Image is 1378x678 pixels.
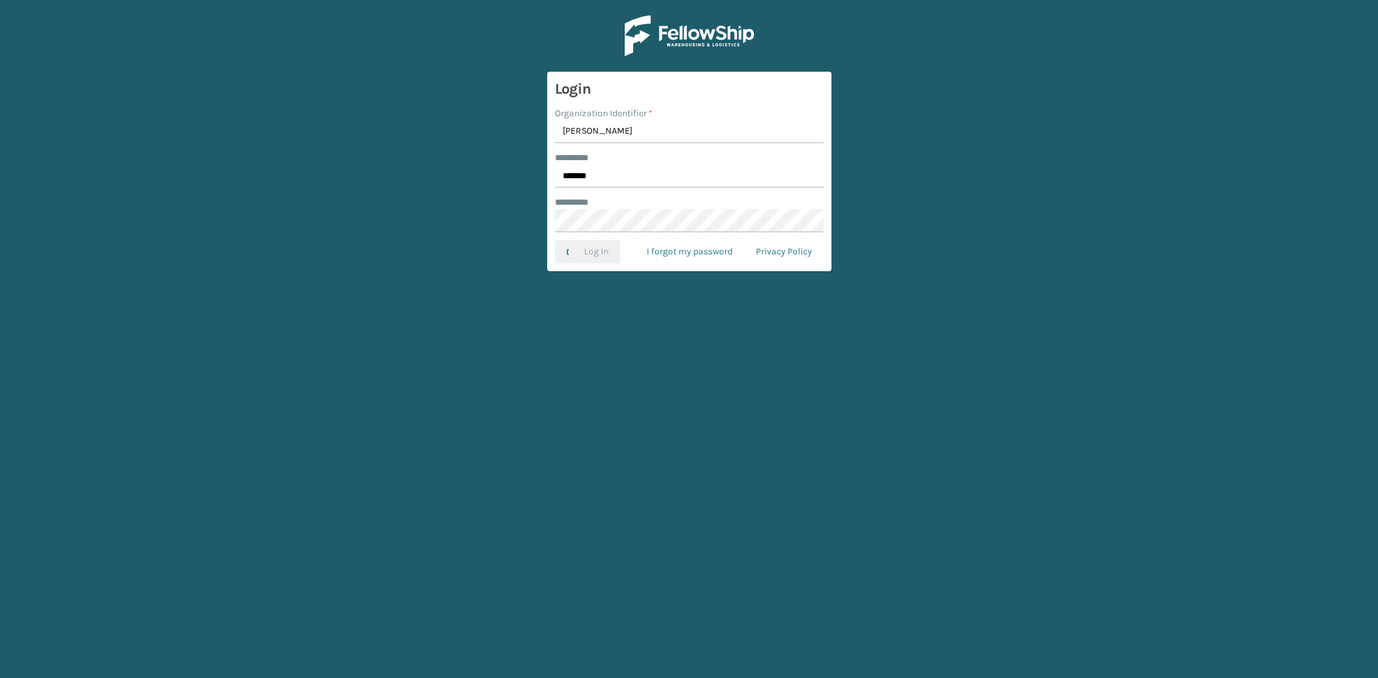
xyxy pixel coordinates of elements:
[625,15,754,56] img: Logo
[555,79,824,99] h3: Login
[555,240,620,263] button: Log In
[555,107,652,120] label: Organization Identifier
[635,240,744,263] a: I forgot my password
[744,240,824,263] a: Privacy Policy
